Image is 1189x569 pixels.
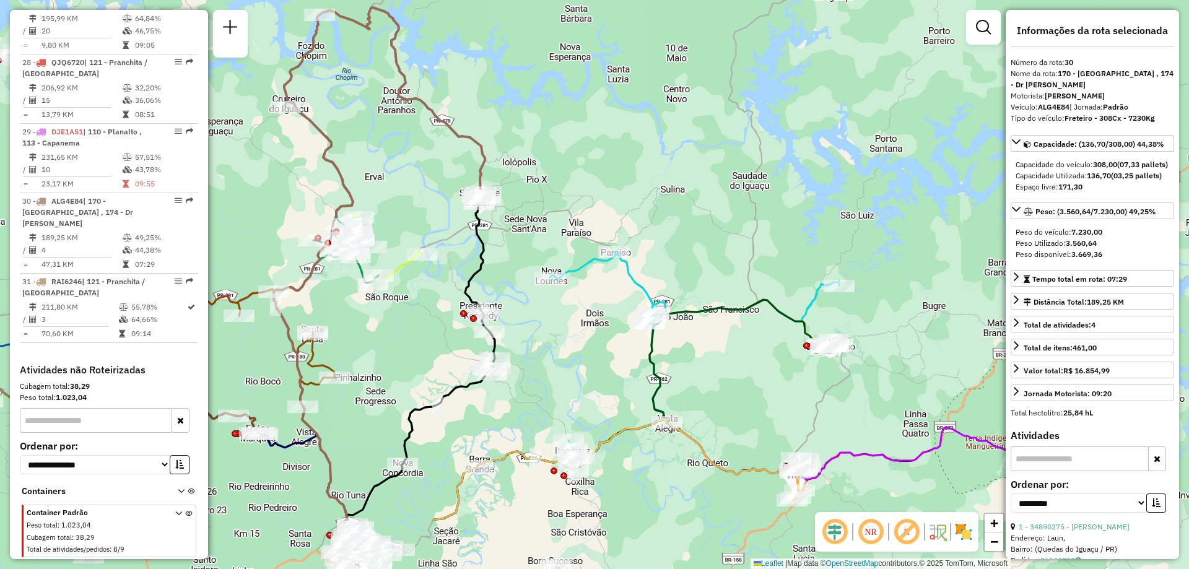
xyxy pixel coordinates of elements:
em: Rota exportada [186,277,193,285]
td: 206,92 KM [41,82,122,94]
i: Tempo total em rota [123,261,129,268]
td: 189,25 KM [41,232,122,244]
em: Opções [175,277,182,285]
span: 28 - [22,58,147,78]
div: Motorista: [1011,90,1174,102]
div: Capacidade: (136,70/308,00) 44,38% [1011,154,1174,198]
em: Opções [175,128,182,135]
td: 64,84% [134,12,193,25]
i: % de utilização do peso [123,84,132,92]
img: Chopinzinho [822,338,838,354]
td: 07:29 [134,258,193,271]
span: Exibir rótulo [892,517,921,547]
td: 44,38% [134,244,193,256]
td: 36,06% [134,94,193,106]
i: Total de Atividades [29,27,37,35]
td: 43,78% [134,163,193,176]
h4: Informações da rota selecionada [1011,25,1174,37]
i: Distância Total [29,303,37,311]
div: Veículo: [1011,102,1174,113]
span: QJQ6720 [51,58,84,67]
div: Map data © contributors,© 2025 TomTom, Microsoft [751,558,1011,569]
div: Endereço: Laun, [1011,532,1174,544]
td: = [22,258,28,271]
span: Peso: (3.560,64/7.230,00) 49,25% [1035,207,1156,216]
span: Cubagem total [27,533,72,542]
td: = [22,39,28,51]
strong: 25,84 hL [1063,408,1093,417]
i: Tempo total em rota [123,41,129,49]
i: Tempo total em rota [119,330,125,337]
i: Total de Atividades [29,166,37,173]
h4: Atividades não Roteirizadas [20,364,198,376]
span: Capacidade: (136,70/308,00) 44,38% [1034,139,1164,149]
img: Fluxo de ruas [928,522,947,542]
div: Espaço livre: [1016,181,1169,193]
td: 10 [41,163,122,176]
span: RAI6246 [51,277,82,286]
td: 70,60 KM [41,328,118,340]
span: − [990,534,998,549]
span: : [58,521,59,529]
div: Total hectolitro: [1011,407,1174,419]
i: Total de Atividades [29,97,37,104]
a: Zoom out [985,532,1003,551]
strong: Freteiro - 308Cx - 7230Kg [1065,113,1155,123]
strong: 1.023,04 [56,393,87,402]
span: Tempo total em rota: 07:29 [1032,274,1127,284]
button: Ordem crescente [1146,493,1166,513]
i: Distância Total [29,234,37,241]
td: 08:51 [134,108,193,121]
a: Zoom in [985,514,1003,532]
td: 15 [41,94,122,106]
a: Valor total:R$ 16.854,99 [1011,362,1174,378]
span: 8/9 [113,545,124,554]
div: Tipo do veículo: [1011,113,1174,124]
a: Leaflet [754,559,783,568]
i: % de utilização da cubagem [123,166,132,173]
i: % de utilização do peso [123,154,132,161]
div: Capacidade Utilizada: [1016,170,1169,181]
td: 195,99 KM [41,12,122,25]
strong: 4 [1091,320,1095,329]
td: 49,25% [134,232,193,244]
a: 06134293 [1040,555,1081,565]
a: 1 - 34890275 - [PERSON_NAME] [1019,522,1130,531]
td: 64,66% [131,313,186,326]
span: 189,25 KM [1087,297,1124,306]
div: Cubagem total: [20,381,198,392]
strong: R$ 16.854,99 [1063,366,1110,375]
td: 57,51% [134,151,193,163]
span: Total de atividades/pedidos [27,545,110,554]
strong: 461,00 [1073,343,1097,352]
i: Distância Total [29,15,37,22]
i: % de utilização da cubagem [123,27,132,35]
div: Peso total: [20,392,198,403]
span: + [990,515,998,531]
button: Ordem crescente [170,455,189,474]
a: Nova sessão e pesquisa [218,15,243,43]
span: 30 - [22,196,133,228]
h4: Atividades [1011,430,1174,441]
span: | 121 - Pranchita / [GEOGRAPHIC_DATA] [22,58,147,78]
strong: (07,33 pallets) [1117,160,1168,169]
td: / [22,94,28,106]
strong: (03,25 pallets) [1111,171,1162,180]
span: | 110 - Planalto , 113 - Capanema [22,127,142,147]
td: = [22,178,28,190]
span: | 121 - Pranchita / [GEOGRAPHIC_DATA] [22,277,145,297]
a: Capacidade: (136,70/308,00) 44,38% [1011,135,1174,152]
strong: 170 - [GEOGRAPHIC_DATA] , 174 - Dr [PERSON_NAME] [1011,69,1174,89]
a: Exibir filtros [971,15,996,40]
i: Rota otimizada [188,303,195,311]
td: / [22,313,28,326]
td: 23,17 KM [41,178,122,190]
td: 55,78% [131,301,186,313]
td: 231,65 KM [41,151,122,163]
td: 9,80 KM [41,39,122,51]
strong: 3.560,64 [1066,238,1097,248]
a: Tempo total em rota: 07:29 [1011,270,1174,287]
td: 20 [41,25,122,37]
strong: Padrão [1103,102,1128,111]
td: 47,31 KM [41,258,122,271]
